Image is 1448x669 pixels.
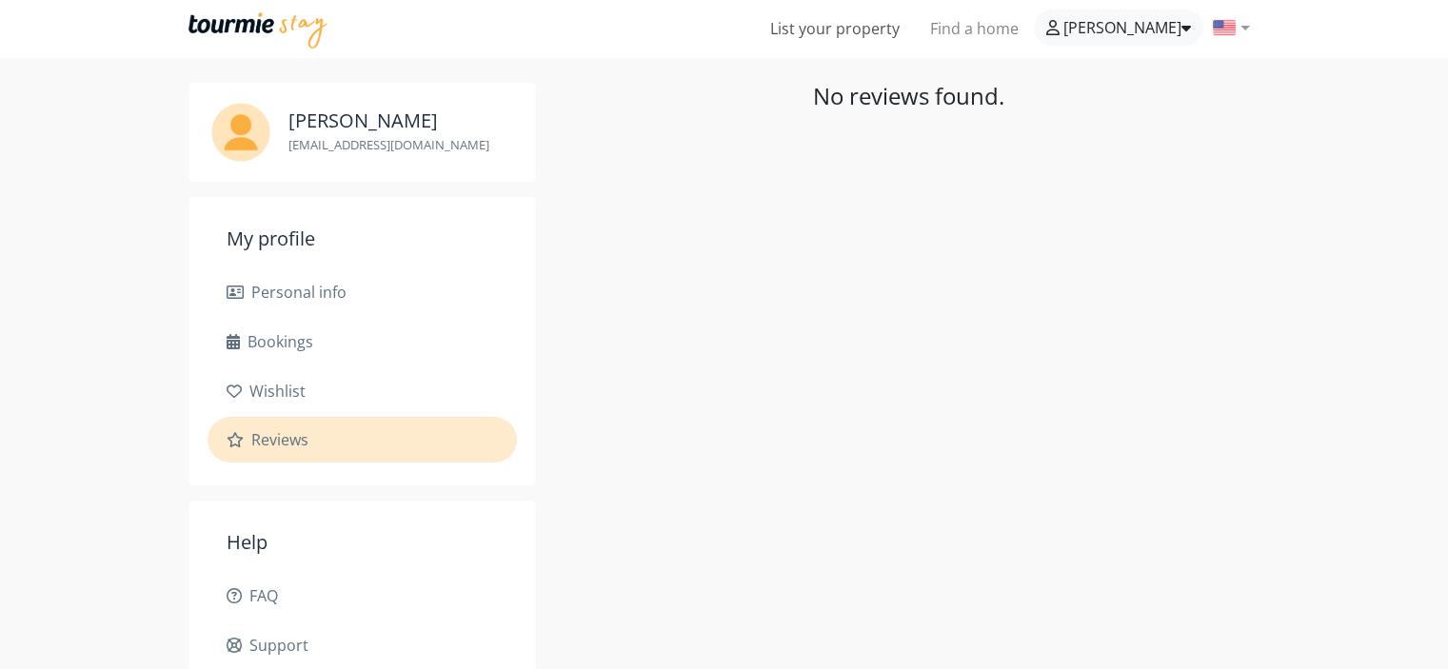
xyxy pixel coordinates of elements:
[915,10,1034,48] a: Find a home
[288,109,517,132] h5: [PERSON_NAME]
[227,330,498,353] a: Bookings
[559,83,1260,110] h4: No reviews found.
[1034,10,1203,46] button: [PERSON_NAME]
[288,136,517,155] p: [EMAIL_ADDRESS][DOMAIN_NAME]
[227,584,498,607] a: FAQ
[227,227,498,250] h5: My profile
[227,634,498,657] a: Support
[755,10,915,48] a: List your property
[1046,17,1191,38] span: [PERSON_NAME]
[227,380,498,403] a: Wishlist
[227,531,498,554] h5: Help
[227,281,498,304] a: Personal info
[188,12,327,49] img: Tourmie Stay logo blue
[227,428,498,451] a: Reviews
